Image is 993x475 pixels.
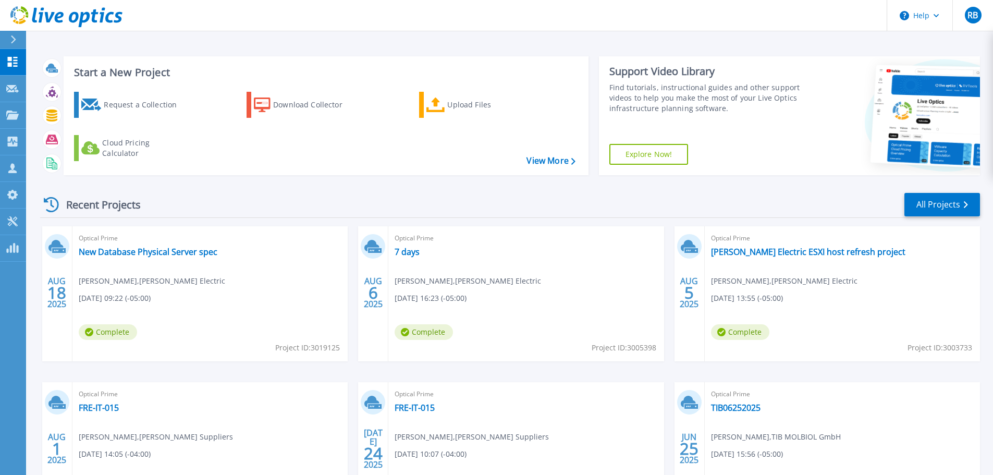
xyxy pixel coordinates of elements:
span: Optical Prime [79,388,341,400]
span: [PERSON_NAME] , [PERSON_NAME] Suppliers [79,431,233,443]
a: View More [526,156,575,166]
span: Project ID: 3003733 [908,342,972,354]
span: [PERSON_NAME] , [PERSON_NAME] Electric [711,275,857,287]
div: Request a Collection [104,94,187,115]
span: [DATE] 14:05 (-04:00) [79,448,151,460]
div: [DATE] 2025 [363,430,383,468]
span: [DATE] 13:55 (-05:00) [711,293,783,304]
span: [DATE] 10:07 (-04:00) [395,448,467,460]
div: Find tutorials, instructional guides and other support videos to help you make the most of your L... [609,82,804,114]
span: Optical Prime [395,388,657,400]
span: Project ID: 3019125 [275,342,340,354]
a: All Projects [904,193,980,216]
a: FRE-IT-015 [79,403,119,413]
span: Optical Prime [711,233,974,244]
span: [DATE] 15:56 (-05:00) [711,448,783,460]
a: Request a Collection [74,92,190,118]
a: Download Collector [247,92,363,118]
a: Cloud Pricing Calculator [74,135,190,161]
span: Complete [79,324,137,340]
a: Explore Now! [609,144,689,165]
a: 7 days [395,247,420,257]
span: [DATE] 09:22 (-05:00) [79,293,151,304]
div: Upload Files [447,94,531,115]
span: 5 [684,288,694,297]
div: JUN 2025 [679,430,699,468]
div: Recent Projects [40,192,155,217]
span: 1 [52,444,62,453]
a: FRE-IT-015 [395,403,435,413]
span: [PERSON_NAME] , TIB MOLBIOL GmbH [711,431,841,443]
div: AUG 2025 [47,430,67,468]
a: New Database Physical Server spec [79,247,217,257]
div: Support Video Library [609,65,804,78]
h3: Start a New Project [74,67,575,78]
span: Optical Prime [395,233,657,244]
span: Complete [711,324,769,340]
div: Cloud Pricing Calculator [102,138,186,159]
div: Download Collector [273,94,357,115]
div: AUG 2025 [363,274,383,312]
span: Optical Prime [711,388,974,400]
div: AUG 2025 [47,274,67,312]
div: AUG 2025 [679,274,699,312]
span: Project ID: 3005398 [592,342,656,354]
span: 25 [680,444,698,453]
a: TIB06252025 [711,403,761,413]
span: Optical Prime [79,233,341,244]
span: [PERSON_NAME] , [PERSON_NAME] Electric [395,275,541,287]
a: [PERSON_NAME] Electric ESXI host refresh project [711,247,905,257]
span: 6 [369,288,378,297]
span: [DATE] 16:23 (-05:00) [395,293,467,304]
span: [PERSON_NAME] , [PERSON_NAME] Electric [79,275,225,287]
span: RB [967,11,978,19]
span: 18 [47,288,66,297]
span: Complete [395,324,453,340]
span: 24 [364,449,383,458]
a: Upload Files [419,92,535,118]
span: [PERSON_NAME] , [PERSON_NAME] Suppliers [395,431,549,443]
